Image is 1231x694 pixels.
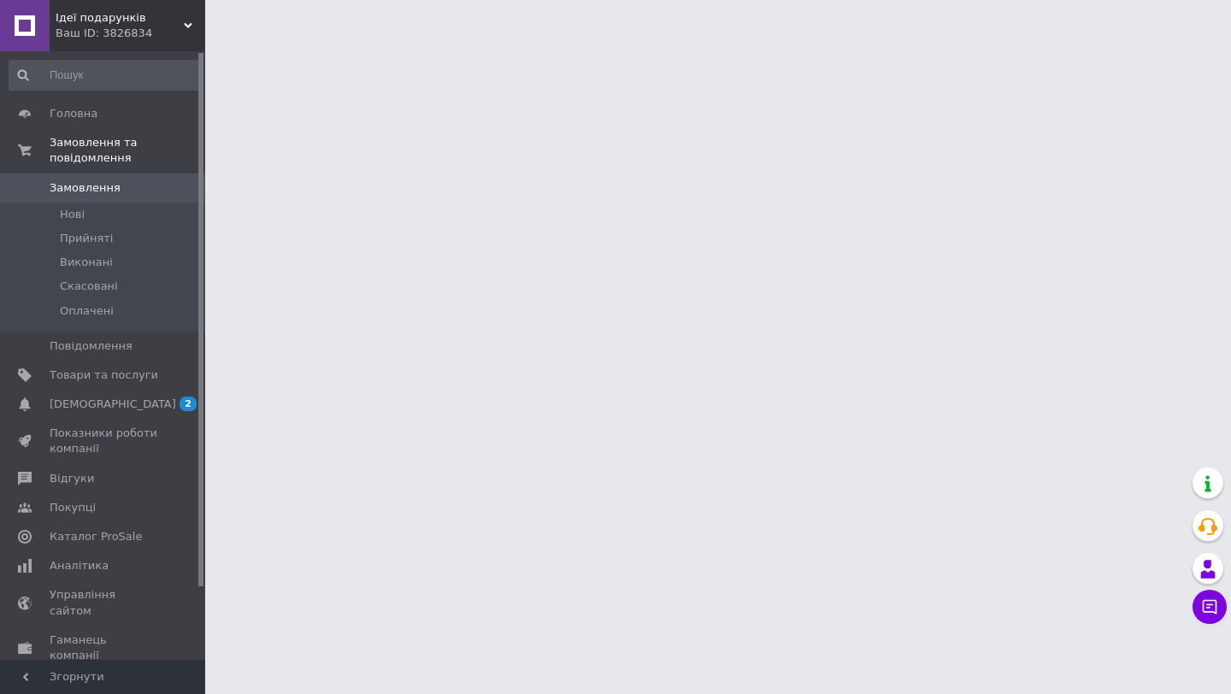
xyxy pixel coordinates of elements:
[56,10,184,26] span: Ідеї подарунків
[50,632,158,663] span: Гаманець компанії
[56,26,205,41] div: Ваш ID: 3826834
[50,426,158,456] span: Показники роботи компанії
[50,397,176,412] span: [DEMOGRAPHIC_DATA]
[9,60,202,91] input: Пошук
[60,231,113,246] span: Прийняті
[60,207,85,222] span: Нові
[50,106,97,121] span: Головна
[50,500,96,515] span: Покупці
[50,471,94,486] span: Відгуки
[50,135,205,166] span: Замовлення та повідомлення
[60,255,113,270] span: Виконані
[50,180,121,196] span: Замовлення
[50,587,158,618] span: Управління сайтом
[60,279,118,294] span: Скасовані
[180,397,197,411] span: 2
[1193,590,1227,624] button: Чат з покупцем
[50,558,109,573] span: Аналітика
[60,303,114,319] span: Оплачені
[50,529,142,544] span: Каталог ProSale
[50,368,158,383] span: Товари та послуги
[50,338,133,354] span: Повідомлення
